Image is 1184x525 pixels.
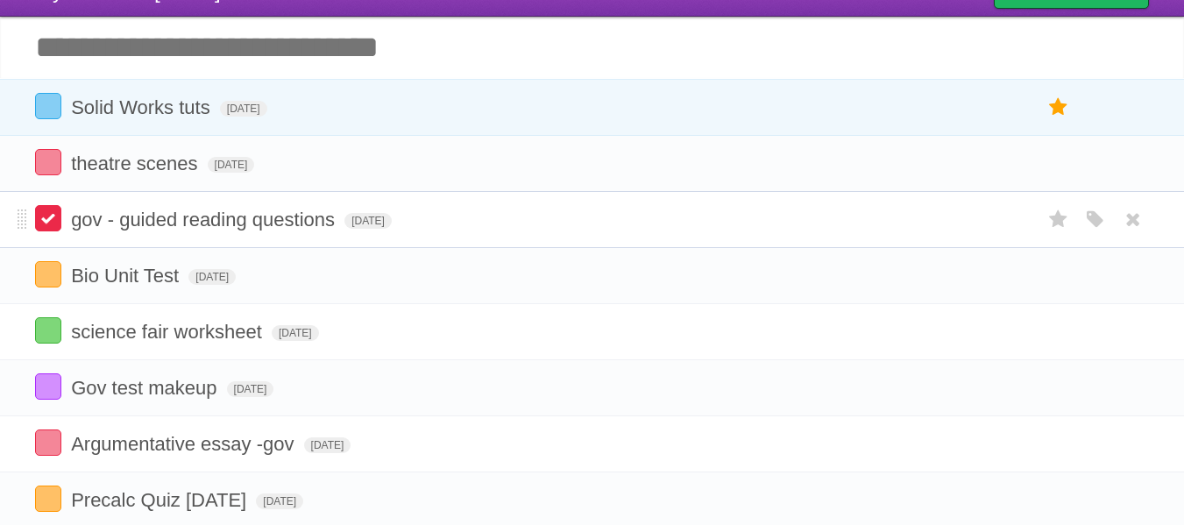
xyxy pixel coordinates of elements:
[220,101,267,117] span: [DATE]
[71,377,221,399] span: Gov test makeup
[35,429,61,456] label: Done
[1042,205,1075,234] label: Star task
[35,149,61,175] label: Done
[71,321,266,343] span: science fair worksheet
[71,96,215,118] span: Solid Works tuts
[227,381,274,397] span: [DATE]
[71,153,202,174] span: theatre scenes
[256,493,303,509] span: [DATE]
[35,261,61,287] label: Done
[71,433,298,455] span: Argumentative essay -gov
[71,209,339,231] span: gov - guided reading questions
[71,265,183,287] span: Bio Unit Test
[208,157,255,173] span: [DATE]
[35,317,61,344] label: Done
[1042,93,1075,122] label: Star task
[35,93,61,119] label: Done
[35,486,61,512] label: Done
[35,205,61,231] label: Done
[188,269,236,285] span: [DATE]
[344,213,392,229] span: [DATE]
[35,373,61,400] label: Done
[272,325,319,341] span: [DATE]
[304,437,351,453] span: [DATE]
[71,489,251,511] span: Precalc Quiz [DATE]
